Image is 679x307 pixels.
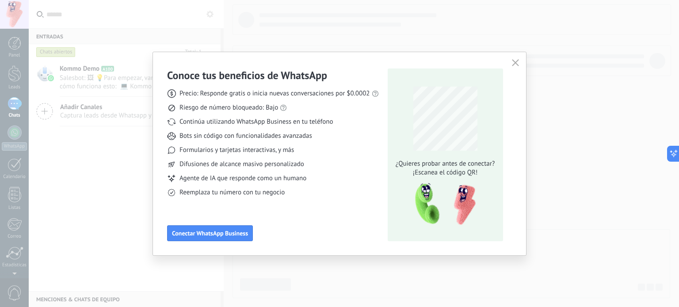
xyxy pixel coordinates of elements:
[179,160,304,169] span: Difusiones de alcance masivo personalizado
[408,181,477,228] img: qr-pic-1x.png
[179,103,278,112] span: Riesgo de número bloqueado: Bajo
[172,230,248,236] span: Conectar WhatsApp Business
[179,117,333,126] span: Continúa utilizando WhatsApp Business en tu teléfono
[167,225,253,241] button: Conectar WhatsApp Business
[167,68,327,82] h3: Conoce tus beneficios de WhatsApp
[179,146,294,155] span: Formularios y tarjetas interactivas, y más
[179,89,370,98] span: Precio: Responde gratis o inicia nuevas conversaciones por $0.0002
[393,168,497,177] span: ¡Escanea el código QR!
[393,159,497,168] span: ¿Quieres probar antes de conectar?
[179,132,312,140] span: Bots sin código con funcionalidades avanzadas
[179,188,285,197] span: Reemplaza tu número con tu negocio
[179,174,306,183] span: Agente de IA que responde como un humano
